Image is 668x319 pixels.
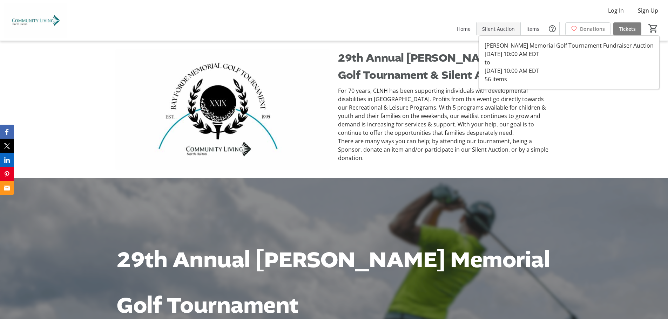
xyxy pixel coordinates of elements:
[608,6,624,15] span: Log In
[526,25,539,33] span: Items
[4,3,67,38] img: Community Living North Halton's Logo
[451,22,476,35] a: Home
[632,5,664,16] button: Sign Up
[338,50,552,83] span: 29th Annual [PERSON_NAME] Memorial Golf Tournament & Silent Auction
[485,67,654,75] div: [DATE] 10:00 AM EDT
[485,75,654,83] div: 56 items
[457,25,471,33] span: Home
[647,22,660,35] button: Cart
[521,22,545,35] a: Items
[485,58,654,67] div: to
[580,25,605,33] span: Donations
[115,49,330,170] img: undefined
[619,25,636,33] span: Tickets
[485,41,654,50] div: [PERSON_NAME] Memorial Golf Tournament Fundraiser Auction
[477,22,520,35] a: Silent Auction
[613,22,641,35] a: Tickets
[638,6,658,15] span: Sign Up
[485,50,654,58] div: [DATE] 10:00 AM EDT
[602,5,629,16] button: Log In
[338,137,552,162] p: There are many ways you can help; by attending our tournament, being a Sponsor, donate an item an...
[545,22,559,36] button: Help
[338,86,552,137] p: For 70 years, CLNH has been supporting individuals with developmental disabilities in [GEOGRAPHIC...
[565,22,610,35] a: Donations
[482,25,515,33] span: Silent Auction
